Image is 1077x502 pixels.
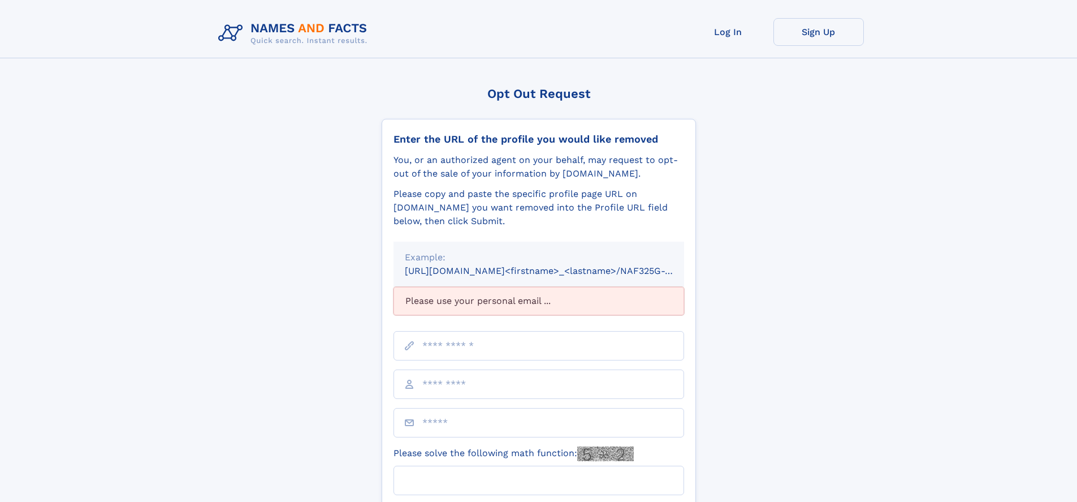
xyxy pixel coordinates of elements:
a: Sign Up [773,18,864,46]
small: [URL][DOMAIN_NAME]<firstname>_<lastname>/NAF325G-xxxxxxxx [405,265,706,276]
div: You, or an authorized agent on your behalf, may request to opt-out of the sale of your informatio... [393,153,684,181]
div: Example: [405,251,673,264]
img: Logo Names and Facts [214,18,377,49]
div: Opt Out Request [382,87,696,101]
div: Please use your personal email ... [393,287,684,315]
label: Please solve the following math function: [393,447,634,461]
a: Log In [683,18,773,46]
div: Please copy and paste the specific profile page URL on [DOMAIN_NAME] you want removed into the Pr... [393,187,684,228]
div: Enter the URL of the profile you would like removed [393,133,684,145]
